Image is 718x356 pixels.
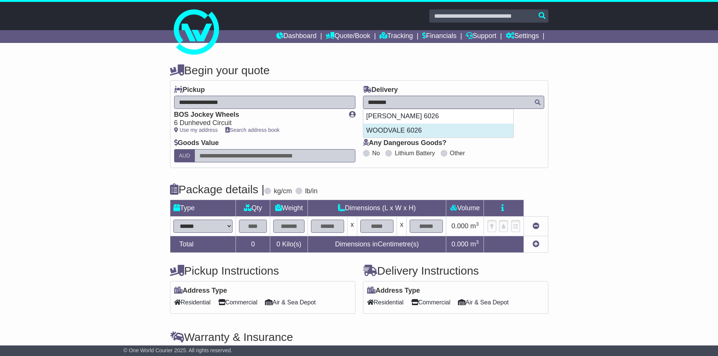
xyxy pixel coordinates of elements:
a: Financials [422,30,456,43]
label: Delivery [363,86,398,94]
h4: Begin your quote [170,64,548,76]
td: Qty [236,200,270,216]
a: Quote/Book [326,30,370,43]
td: Dimensions (L x W x H) [308,200,446,216]
div: 6 Dunheved Circuit [174,119,341,127]
div: WOODVALE 6026 [363,124,513,138]
label: No [372,150,380,157]
a: Use my address [174,127,218,133]
a: Support [466,30,496,43]
sup: 3 [476,239,479,245]
span: 0.000 [452,222,468,230]
span: Residential [367,296,404,308]
span: Residential [174,296,211,308]
td: Total [170,236,236,252]
div: BOS Jockey Wheels [174,111,341,119]
label: Goods Value [174,139,219,147]
a: Settings [506,30,539,43]
a: Remove this item [533,222,539,230]
label: Any Dangerous Goods? [363,139,447,147]
label: Address Type [174,287,227,295]
span: Commercial [218,296,257,308]
label: Other [450,150,465,157]
td: Volume [446,200,484,216]
td: 0 [236,236,270,252]
span: m [470,222,479,230]
td: x [348,216,357,236]
label: Address Type [367,287,420,295]
h4: Package details | [170,183,265,196]
a: Dashboard [276,30,317,43]
a: Tracking [380,30,413,43]
td: Weight [270,200,308,216]
td: x [397,216,407,236]
span: m [470,240,479,248]
td: Type [170,200,236,216]
label: lb/in [305,187,317,196]
h4: Delivery Instructions [363,264,548,277]
span: Commercial [411,296,450,308]
typeahead: Please provide city [363,96,544,109]
h4: Pickup Instructions [170,264,355,277]
td: Kilo(s) [270,236,308,252]
td: Dimensions in Centimetre(s) [308,236,446,252]
label: AUD [174,149,195,162]
span: © One World Courier 2025. All rights reserved. [124,347,233,353]
h4: Warranty & Insurance [170,331,548,343]
span: 0 [277,240,280,248]
span: 0.000 [452,240,468,248]
sup: 3 [476,221,479,227]
span: Air & Sea Depot [458,296,509,308]
label: kg/cm [274,187,292,196]
div: [PERSON_NAME] 6026 [363,109,513,124]
a: Add new item [533,240,539,248]
label: Pickup [174,86,205,94]
label: Lithium Battery [395,150,435,157]
span: Air & Sea Depot [265,296,316,308]
a: Search address book [225,127,280,133]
